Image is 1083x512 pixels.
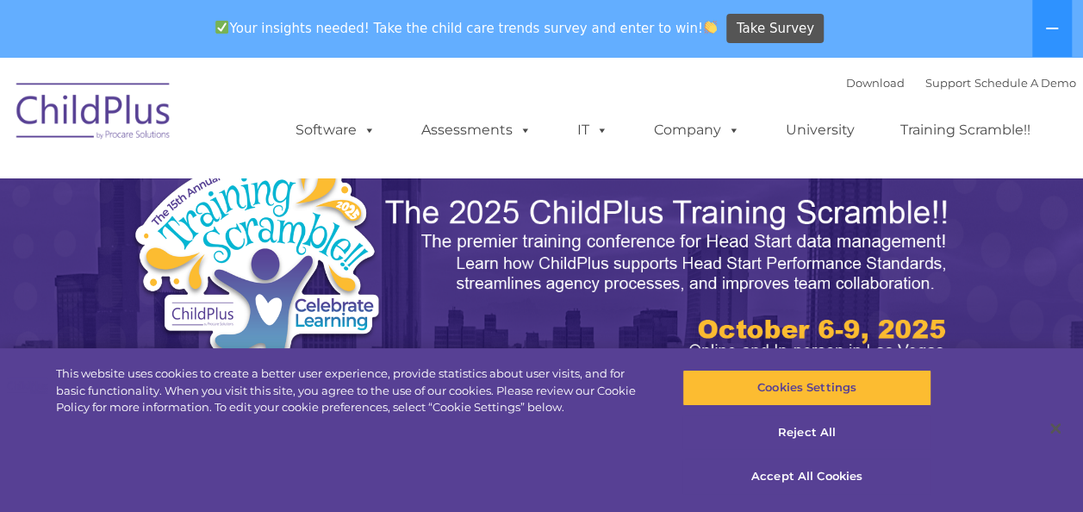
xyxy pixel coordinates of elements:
[56,365,650,416] div: This website uses cookies to create a better user experience, provide statistics about user visit...
[974,76,1076,90] a: Schedule A Demo
[637,113,757,147] a: Company
[737,14,814,44] span: Take Survey
[925,76,971,90] a: Support
[769,113,872,147] a: University
[883,113,1048,147] a: Training Scramble!!
[682,415,931,451] button: Reject All
[682,459,931,495] button: Accept All Cookies
[278,113,393,147] a: Software
[209,11,725,45] span: Your insights needed! Take the child care trends survey and enter to win!
[682,370,931,406] button: Cookies Settings
[240,114,292,127] span: Last name
[1036,409,1074,447] button: Close
[560,113,626,147] a: IT
[8,71,180,157] img: ChildPlus by Procare Solutions
[704,21,717,34] img: 👏
[846,76,1076,90] font: |
[215,21,228,34] img: ✅
[846,76,905,90] a: Download
[404,113,549,147] a: Assessments
[726,14,824,44] a: Take Survey
[240,184,313,197] span: Phone number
